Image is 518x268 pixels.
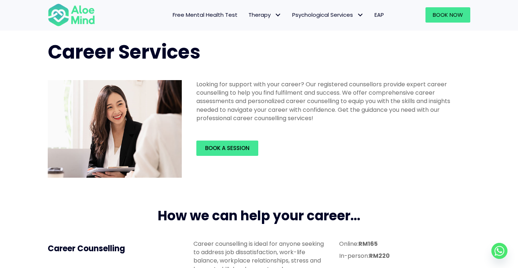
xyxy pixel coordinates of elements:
[105,7,389,23] nav: Menu
[173,11,238,19] span: Free Mental Health Test
[369,252,390,260] strong: RM220
[196,141,258,156] a: Book a session
[48,3,95,27] img: Aloe mind Logo
[339,240,470,248] p: Online:
[205,144,250,152] span: Book a session
[374,11,384,19] span: EAP
[339,252,470,260] p: In-person:
[433,11,463,19] span: Book Now
[272,10,283,20] span: Therapy: submenu
[287,7,369,23] a: Psychological ServicesPsychological Services: submenu
[248,11,281,19] span: Therapy
[48,80,182,178] img: Career counselling
[358,240,378,248] strong: RM165
[425,7,470,23] a: Book Now
[48,39,200,65] span: Career Services
[243,7,287,23] a: TherapyTherapy: submenu
[158,206,360,225] span: How we can help your career...
[369,7,389,23] a: EAP
[292,11,364,19] span: Psychological Services
[48,243,179,255] h4: Career Counselling
[355,10,365,20] span: Psychological Services: submenu
[491,243,507,259] a: Whatsapp
[196,80,466,122] p: Looking for support with your career? Our registered counsellors provide expert career counsellin...
[167,7,243,23] a: Free Mental Health Test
